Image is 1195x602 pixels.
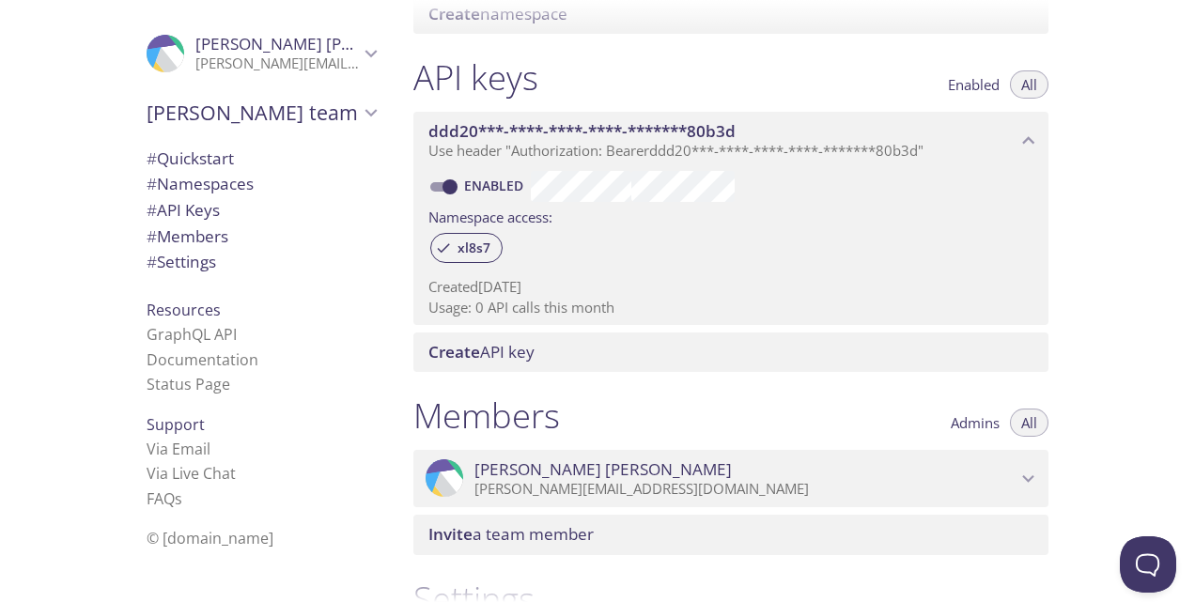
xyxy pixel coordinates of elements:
span: © [DOMAIN_NAME] [147,528,273,548]
div: Lizbeth Guadalupe Gonzalez Cordero [132,23,391,85]
div: Team Settings [132,249,391,275]
div: Lizbeth Guadalupe Gonzalez Cordero [413,450,1048,508]
a: Enabled [461,177,531,194]
span: [PERSON_NAME] team [147,100,359,126]
span: Create [428,341,480,363]
span: a team member [428,523,594,545]
div: Lizbeth Guadalupe's team [132,88,391,137]
span: # [147,173,157,194]
span: [PERSON_NAME] [PERSON_NAME] [195,33,453,54]
button: Admins [939,409,1011,437]
a: GraphQL API [147,324,237,345]
span: [PERSON_NAME] [PERSON_NAME] [474,459,732,480]
button: All [1010,409,1048,437]
h1: Members [413,394,560,437]
span: xl8s7 [446,239,502,256]
div: Invite a team member [413,515,1048,554]
p: Created [DATE] [428,277,1033,297]
span: Settings [147,251,216,272]
span: Support [147,414,205,435]
span: API key [428,341,535,363]
span: # [147,225,157,247]
div: xl8s7 [430,233,503,263]
div: Namespaces [132,171,391,197]
div: Members [132,224,391,250]
a: Documentation [147,349,258,370]
span: s [175,488,182,509]
span: # [147,199,157,221]
iframe: Help Scout Beacon - Open [1120,536,1176,593]
div: Create API Key [413,332,1048,372]
a: Status Page [147,374,230,394]
div: Quickstart [132,146,391,172]
span: # [147,147,157,169]
p: [PERSON_NAME][EMAIL_ADDRESS][DOMAIN_NAME] [474,480,1017,499]
span: Resources [147,300,221,320]
p: [PERSON_NAME][EMAIL_ADDRESS][DOMAIN_NAME] [195,54,359,73]
button: All [1010,70,1048,99]
a: Via Email [147,439,210,459]
span: # [147,251,157,272]
a: FAQ [147,488,182,509]
span: API Keys [147,199,220,221]
span: Invite [428,523,473,545]
div: API Keys [132,197,391,224]
h1: API keys [413,56,538,99]
span: Namespaces [147,173,254,194]
span: Quickstart [147,147,234,169]
label: Namespace access: [428,202,552,229]
p: Usage: 0 API calls this month [428,298,1033,317]
span: Members [147,225,228,247]
a: Via Live Chat [147,463,236,484]
button: Enabled [937,70,1011,99]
